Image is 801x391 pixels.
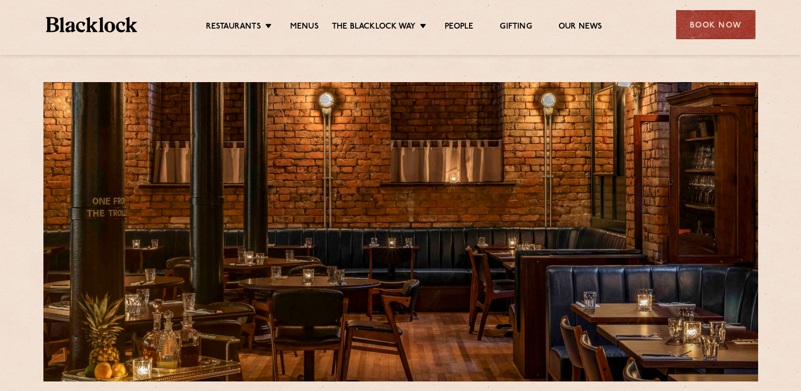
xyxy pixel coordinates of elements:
img: BL_Textured_Logo-footer-cropped.svg [46,17,138,32]
a: Menus [290,22,319,33]
a: People [445,22,473,33]
div: Book Now [676,10,755,39]
a: Our News [559,22,602,33]
a: Restaurants [206,22,261,33]
a: The Blacklock Way [332,22,416,33]
a: Gifting [500,22,532,33]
